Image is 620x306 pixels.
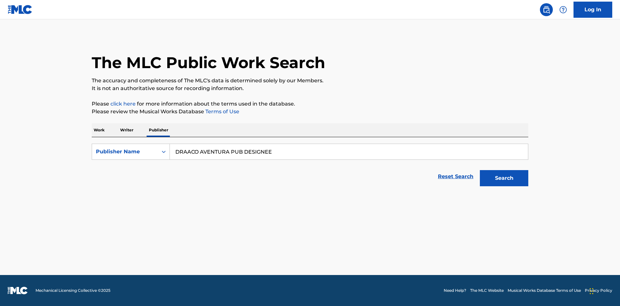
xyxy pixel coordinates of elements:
img: logo [8,287,28,294]
p: Publisher [147,123,170,137]
a: The MLC Website [470,288,504,293]
img: help [559,6,567,14]
a: click here [110,101,136,107]
h1: The MLC Public Work Search [92,53,325,72]
form: Search Form [92,144,528,189]
span: Mechanical Licensing Collective © 2025 [36,288,110,293]
a: Privacy Policy [585,288,612,293]
a: Need Help? [444,288,466,293]
img: MLC Logo [8,5,33,14]
iframe: Chat Widget [588,275,620,306]
div: Drag [590,281,594,301]
a: Log In [573,2,612,18]
p: Please review the Musical Works Database [92,108,528,116]
div: Publisher Name [96,148,154,156]
button: Search [480,170,528,186]
p: The accuracy and completeness of The MLC's data is determined solely by our Members. [92,77,528,85]
a: Musical Works Database Terms of Use [508,288,581,293]
a: Terms of Use [204,108,239,115]
p: It is not an authoritative source for recording information. [92,85,528,92]
a: Public Search [540,3,553,16]
img: search [542,6,550,14]
div: Help [557,3,570,16]
p: Please for more information about the terms used in the database. [92,100,528,108]
a: Reset Search [435,169,477,184]
p: Writer [118,123,135,137]
p: Work [92,123,107,137]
